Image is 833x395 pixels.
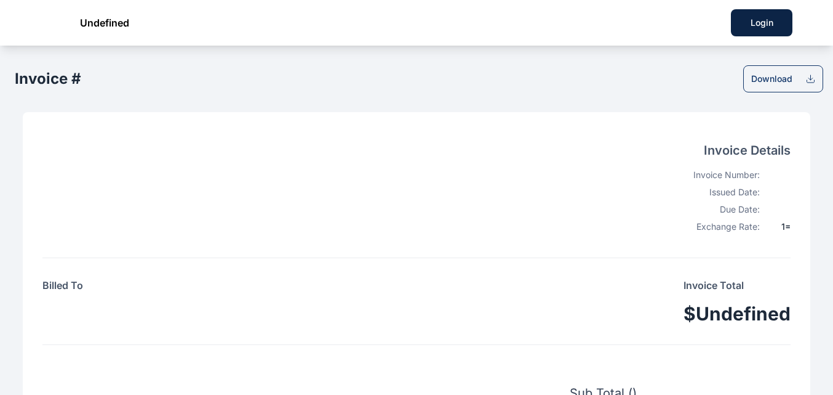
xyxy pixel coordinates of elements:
[637,203,760,216] div: Due Date:
[42,278,83,293] h4: Billed To
[80,15,129,30] span: undefined
[767,221,791,233] div: 1 =
[731,9,792,36] button: Login
[751,17,773,29] div: Login
[637,186,760,198] div: Issued Date:
[637,169,760,181] div: Invoice Number:
[637,142,791,159] h4: Invoice Details
[751,73,792,85] div: Download
[684,303,791,325] h1: $undefined
[10,65,86,92] button: Invoice #
[684,278,791,293] p: Invoice Total
[15,69,81,89] h2: Invoice #
[637,221,760,233] div: Exchange Rate:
